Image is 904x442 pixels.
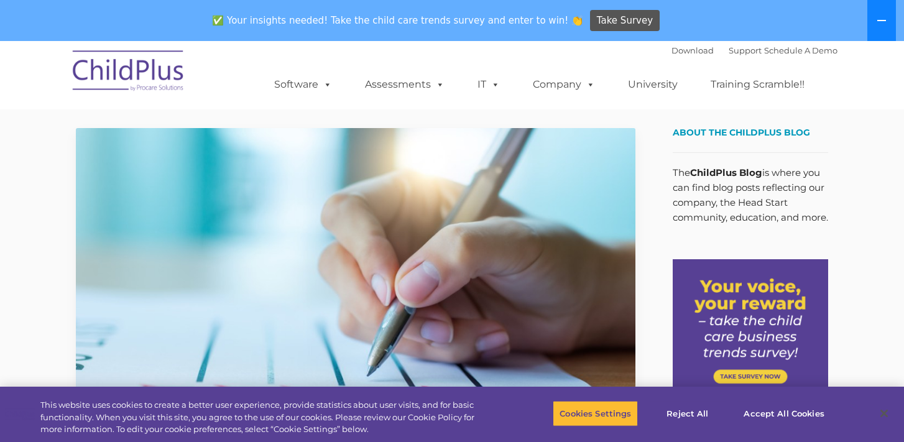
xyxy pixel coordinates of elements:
[737,400,831,426] button: Accept All Cookies
[671,45,837,55] font: |
[553,400,638,426] button: Cookies Settings
[673,127,810,138] span: About the ChildPlus Blog
[698,72,817,97] a: Training Scramble!!
[870,400,898,427] button: Close
[67,42,191,104] img: ChildPlus by Procare Solutions
[353,72,457,97] a: Assessments
[208,8,588,32] span: ✅ Your insights needed! Take the child care trends survey and enter to win! 👏
[648,400,726,426] button: Reject All
[671,45,714,55] a: Download
[465,72,512,97] a: IT
[262,72,344,97] a: Software
[40,399,497,436] div: This website uses cookies to create a better user experience, provide statistics about user visit...
[616,72,690,97] a: University
[673,165,828,225] p: The is where you can find blog posts reflecting our company, the Head Start community, education,...
[690,167,762,178] strong: ChildPlus Blog
[590,10,660,32] a: Take Survey
[597,10,653,32] span: Take Survey
[729,45,762,55] a: Support
[764,45,837,55] a: Schedule A Demo
[520,72,607,97] a: Company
